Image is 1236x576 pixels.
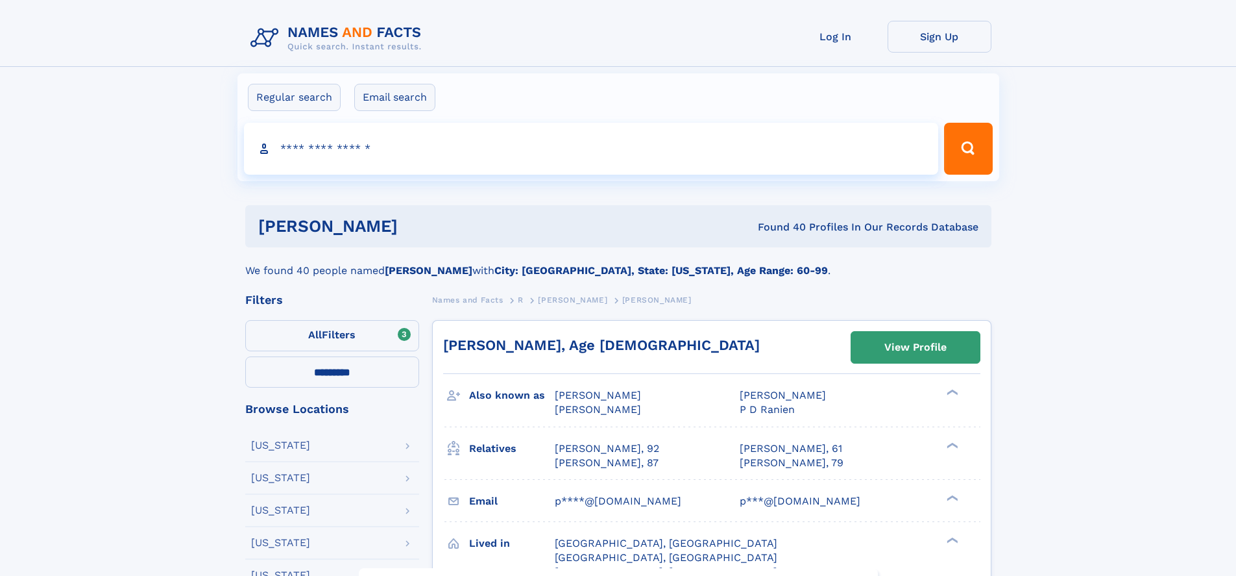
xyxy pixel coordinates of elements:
[251,538,310,548] div: [US_STATE]
[888,21,991,53] a: Sign Up
[851,332,980,363] a: View Profile
[944,123,992,175] button: Search Button
[258,218,578,234] h1: [PERSON_NAME]
[943,494,959,502] div: ❯
[555,389,641,401] span: [PERSON_NAME]
[538,292,607,308] a: [PERSON_NAME]
[740,456,843,470] a: [PERSON_NAME], 79
[518,292,524,308] a: R
[740,495,860,507] span: p***@[DOMAIN_NAME]
[308,329,322,341] span: All
[943,388,959,397] div: ❯
[432,292,503,308] a: Names and Facts
[943,441,959,449] div: ❯
[740,403,795,416] span: P D Ranien
[245,403,419,415] div: Browse Locations
[443,337,760,353] a: [PERSON_NAME], Age [DEMOGRAPHIC_DATA]
[245,320,419,351] label: Filters
[245,247,991,279] div: We found 40 people named with .
[555,551,777,564] span: [GEOGRAPHIC_DATA], [GEOGRAPHIC_DATA]
[538,295,607,305] span: [PERSON_NAME]
[555,537,777,549] span: [GEOGRAPHIC_DATA], [GEOGRAPHIC_DATA]
[385,264,472,277] b: [PERSON_NAME]
[245,21,432,56] img: Logo Names and Facts
[469,384,555,407] h3: Also known as
[622,295,692,305] span: [PERSON_NAME]
[244,123,939,175] input: search input
[354,84,435,111] label: Email search
[469,438,555,460] h3: Relatives
[555,456,659,470] a: [PERSON_NAME], 87
[943,536,959,544] div: ❯
[245,294,419,306] div: Filters
[784,21,888,53] a: Log In
[884,332,947,362] div: View Profile
[248,84,341,111] label: Regular search
[555,403,641,416] span: [PERSON_NAME]
[251,505,310,516] div: [US_STATE]
[494,264,828,277] b: City: [GEOGRAPHIC_DATA], State: [US_STATE], Age Range: 60-99
[251,473,310,483] div: [US_STATE]
[518,295,524,305] span: R
[577,220,978,234] div: Found 40 Profiles In Our Records Database
[740,389,826,401] span: [PERSON_NAME]
[469,490,555,512] h3: Email
[740,442,842,456] a: [PERSON_NAME], 61
[555,442,659,456] a: [PERSON_NAME], 92
[251,440,310,451] div: [US_STATE]
[469,532,555,555] h3: Lived in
